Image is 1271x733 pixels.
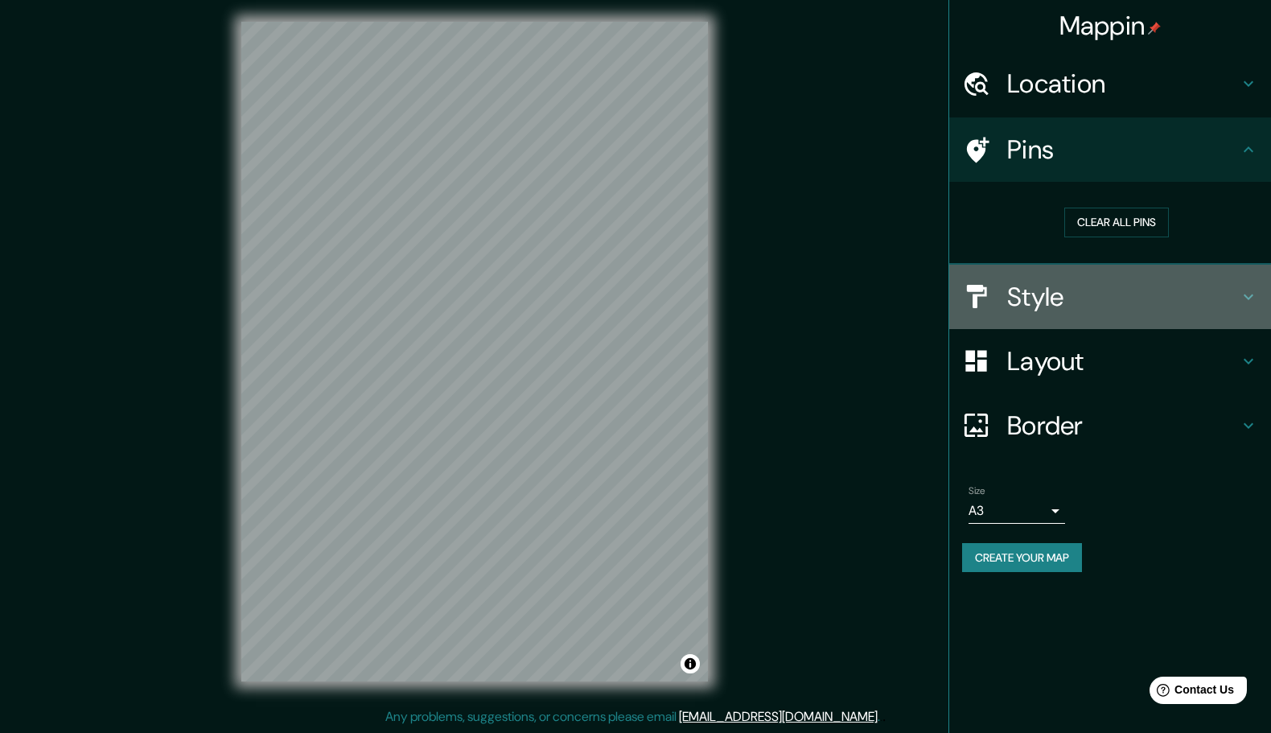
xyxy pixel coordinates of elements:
div: Border [949,393,1271,458]
h4: Pins [1007,134,1239,166]
div: . [882,707,886,727]
canvas: Map [241,22,708,682]
div: Style [949,265,1271,329]
button: Toggle attribution [681,654,700,673]
h4: Border [1007,410,1239,442]
h4: Location [1007,68,1239,100]
h4: Mappin [1059,10,1162,42]
iframe: Help widget launcher [1128,670,1253,715]
div: Layout [949,329,1271,393]
div: A3 [969,498,1065,524]
img: pin-icon.png [1148,22,1161,35]
h4: Style [1007,281,1239,313]
label: Size [969,484,985,497]
p: Any problems, suggestions, or concerns please email . [385,707,880,727]
div: Pins [949,117,1271,182]
h4: Layout [1007,345,1239,377]
button: Clear all pins [1064,208,1169,237]
a: [EMAIL_ADDRESS][DOMAIN_NAME] [679,708,878,725]
div: . [880,707,882,727]
div: Location [949,51,1271,116]
button: Create your map [962,543,1082,573]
